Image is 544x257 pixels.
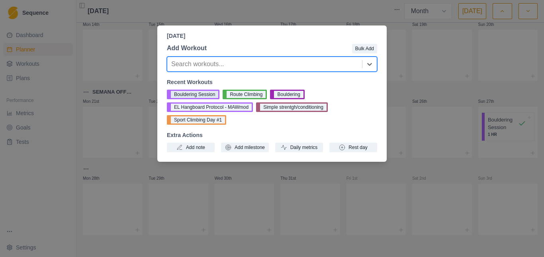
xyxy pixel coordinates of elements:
[167,43,207,53] p: Add Workout
[167,90,219,99] button: Bouldering Session
[270,90,304,99] button: Bouldering
[329,143,377,152] button: Rest day
[275,143,323,152] button: Daily metrics
[221,143,269,152] button: Add milestone
[352,44,377,53] button: Bulk Add
[167,32,377,40] p: [DATE]
[167,78,377,86] p: Recent Workouts
[167,115,226,125] button: Sport Climbing Day #1
[167,131,377,139] p: Extra Actions
[167,102,253,112] button: EL Hangboard Protocol - MAWmod
[167,143,215,152] button: Add note
[256,102,328,112] button: Simple strentgh/conditioning
[223,90,267,99] button: Route Climbing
